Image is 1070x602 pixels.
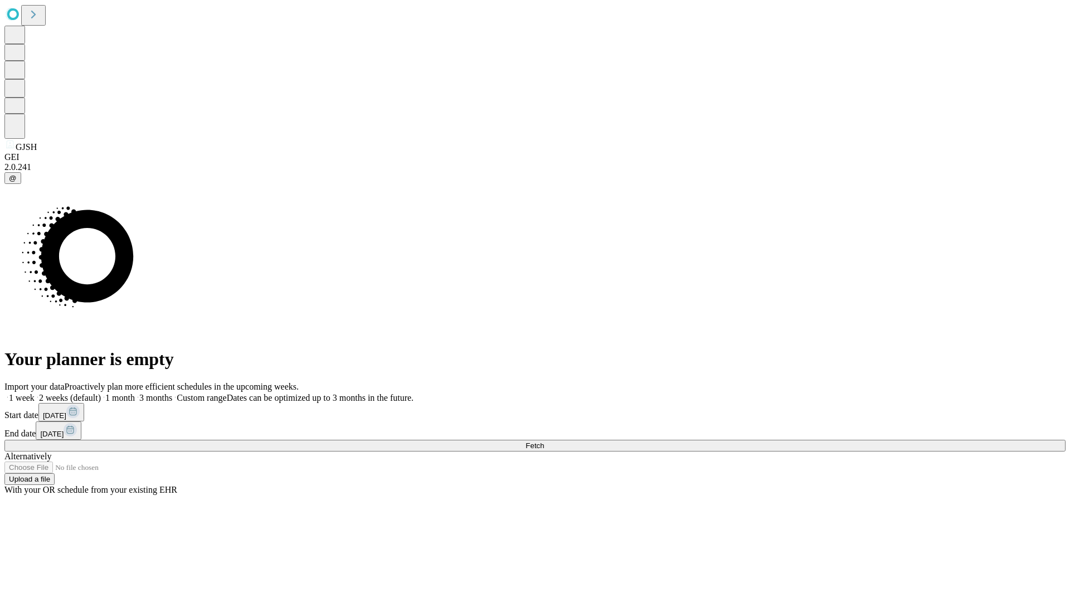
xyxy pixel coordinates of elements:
span: 1 week [9,393,35,402]
div: 2.0.241 [4,162,1066,172]
button: @ [4,172,21,184]
span: GJSH [16,142,37,152]
span: Custom range [177,393,226,402]
span: Proactively plan more efficient schedules in the upcoming weeks. [65,382,299,391]
span: Fetch [526,441,544,450]
span: [DATE] [43,411,66,420]
span: 2 weeks (default) [39,393,101,402]
span: @ [9,174,17,182]
span: Alternatively [4,452,51,461]
div: End date [4,421,1066,440]
span: Import your data [4,382,65,391]
span: With your OR schedule from your existing EHR [4,485,177,494]
button: Fetch [4,440,1066,452]
button: Upload a file [4,473,55,485]
span: 1 month [105,393,135,402]
span: Dates can be optimized up to 3 months in the future. [227,393,414,402]
span: [DATE] [40,430,64,438]
span: 3 months [139,393,172,402]
div: GEI [4,152,1066,162]
button: [DATE] [36,421,81,440]
h1: Your planner is empty [4,349,1066,370]
button: [DATE] [38,403,84,421]
div: Start date [4,403,1066,421]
